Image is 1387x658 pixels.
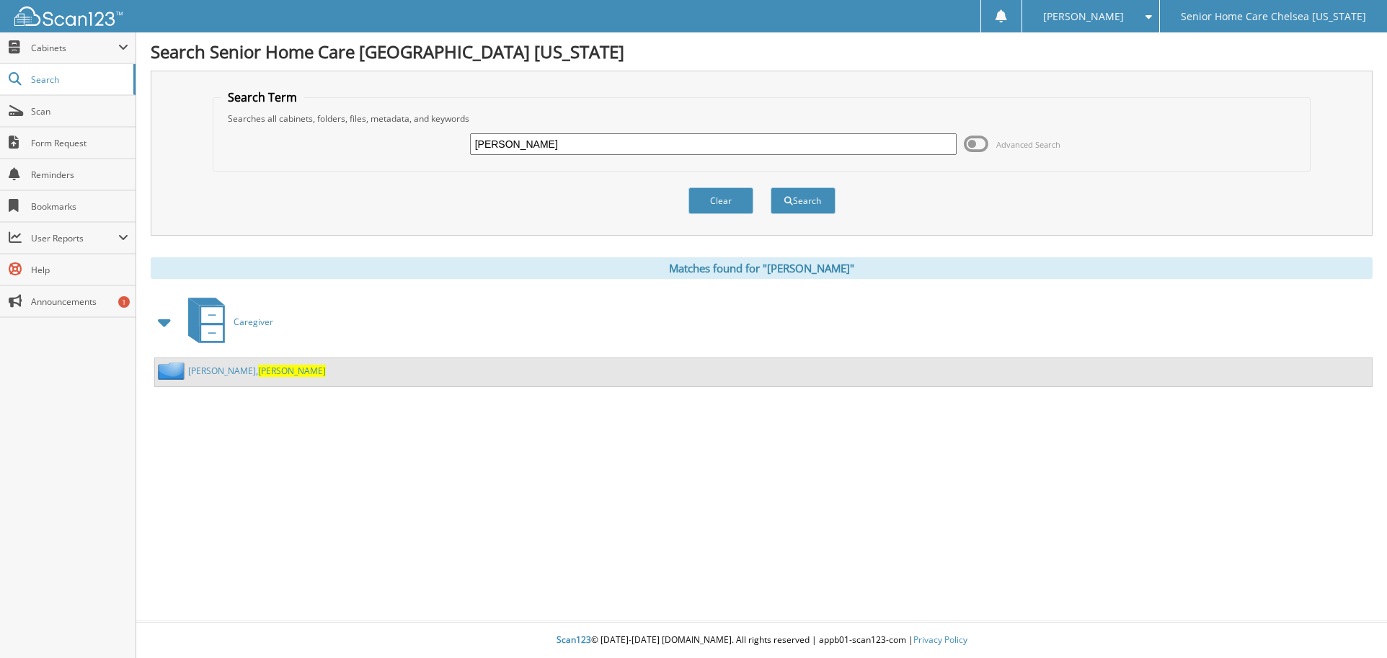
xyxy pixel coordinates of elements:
[1043,12,1124,21] span: [PERSON_NAME]
[221,89,304,105] legend: Search Term
[31,200,128,213] span: Bookmarks
[258,365,326,377] span: [PERSON_NAME]
[221,112,1303,125] div: Searches all cabinets, folders, files, metadata, and keywords
[31,169,128,181] span: Reminders
[136,623,1387,658] div: © [DATE]-[DATE] [DOMAIN_NAME]. All rights reserved | appb01-scan123-com |
[31,105,128,117] span: Scan
[688,187,753,214] button: Clear
[158,362,188,380] img: folder2.png
[31,137,128,149] span: Form Request
[557,633,591,646] span: Scan123
[234,316,273,328] span: Caregiver
[31,295,128,308] span: Announcements
[31,42,118,54] span: Cabinets
[1181,12,1366,21] span: Senior Home Care Chelsea [US_STATE]
[31,264,128,276] span: Help
[14,6,123,26] img: scan123-logo-white.svg
[913,633,967,646] a: Privacy Policy
[996,139,1060,150] span: Advanced Search
[180,293,273,350] a: Caregiver
[118,296,130,308] div: 1
[151,40,1373,63] h1: Search Senior Home Care [GEOGRAPHIC_DATA] [US_STATE]
[151,257,1373,279] div: Matches found for "[PERSON_NAME]"
[188,365,326,377] a: [PERSON_NAME],[PERSON_NAME]
[31,232,118,244] span: User Reports
[31,74,126,86] span: Search
[771,187,836,214] button: Search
